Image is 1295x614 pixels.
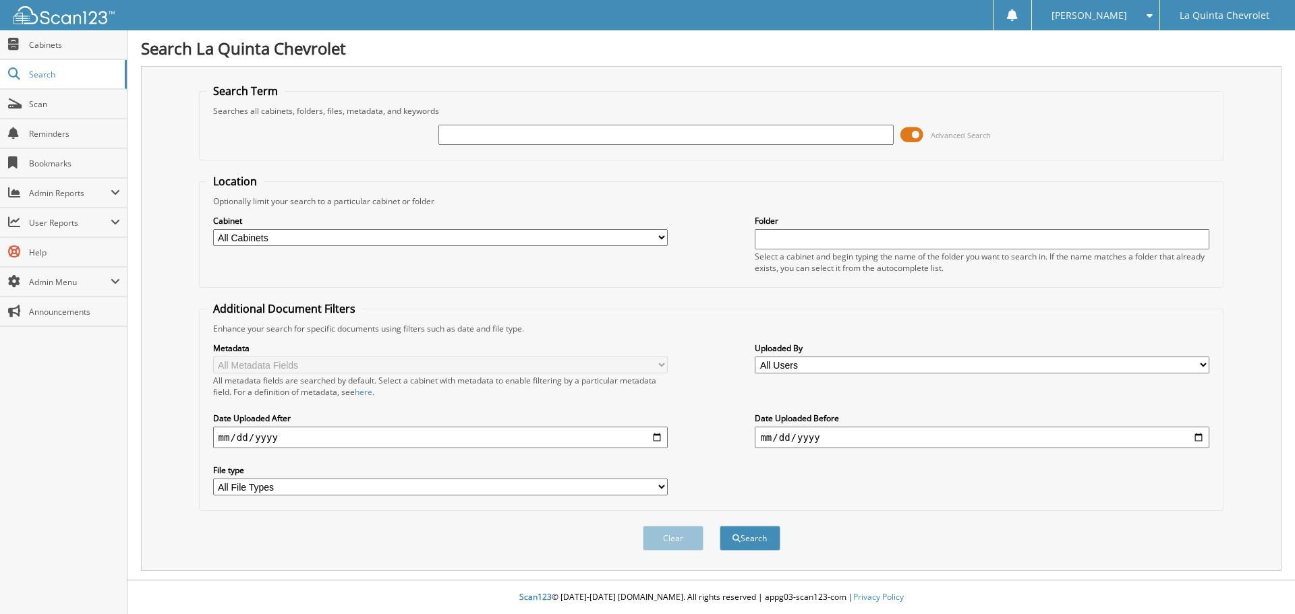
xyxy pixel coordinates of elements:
label: Uploaded By [755,342,1209,354]
input: end [755,427,1209,448]
a: here [355,386,372,398]
span: La Quinta Chevrolet [1180,11,1269,20]
div: © [DATE]-[DATE] [DOMAIN_NAME]. All rights reserved | appg03-scan123-com | [127,581,1295,614]
legend: Search Term [206,84,285,98]
a: Privacy Policy [853,591,904,603]
span: [PERSON_NAME] [1052,11,1127,20]
label: Cabinet [213,215,668,226]
span: Reminders [29,128,120,140]
img: scan123-logo-white.svg [13,6,115,24]
button: Clear [643,526,703,551]
span: Cabinets [29,39,120,51]
span: Announcements [29,306,120,317]
span: Scan [29,98,120,110]
span: Search [29,69,118,80]
span: Admin Menu [29,276,111,288]
label: Folder [755,215,1209,226]
input: start [213,427,668,448]
label: Date Uploaded Before [755,412,1209,424]
span: User Reports [29,217,111,228]
button: Search [720,526,780,551]
legend: Location [206,174,264,189]
label: Date Uploaded After [213,412,668,424]
h1: Search La Quinta Chevrolet [141,37,1282,59]
span: Advanced Search [931,130,991,140]
span: Admin Reports [29,187,111,199]
div: Enhance your search for specific documents using filters such as date and file type. [206,323,1217,334]
div: Select a cabinet and begin typing the name of the folder you want to search in. If the name match... [755,251,1209,274]
span: Help [29,247,120,258]
span: Scan123 [519,591,552,603]
div: All metadata fields are searched by default. Select a cabinet with metadata to enable filtering b... [213,375,668,398]
label: Metadata [213,342,668,354]
div: Searches all cabinets, folders, files, metadata, and keywords [206,105,1217,117]
legend: Additional Document Filters [206,301,362,316]
span: Bookmarks [29,158,120,169]
label: File type [213,464,668,476]
div: Optionally limit your search to a particular cabinet or folder [206,195,1217,207]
